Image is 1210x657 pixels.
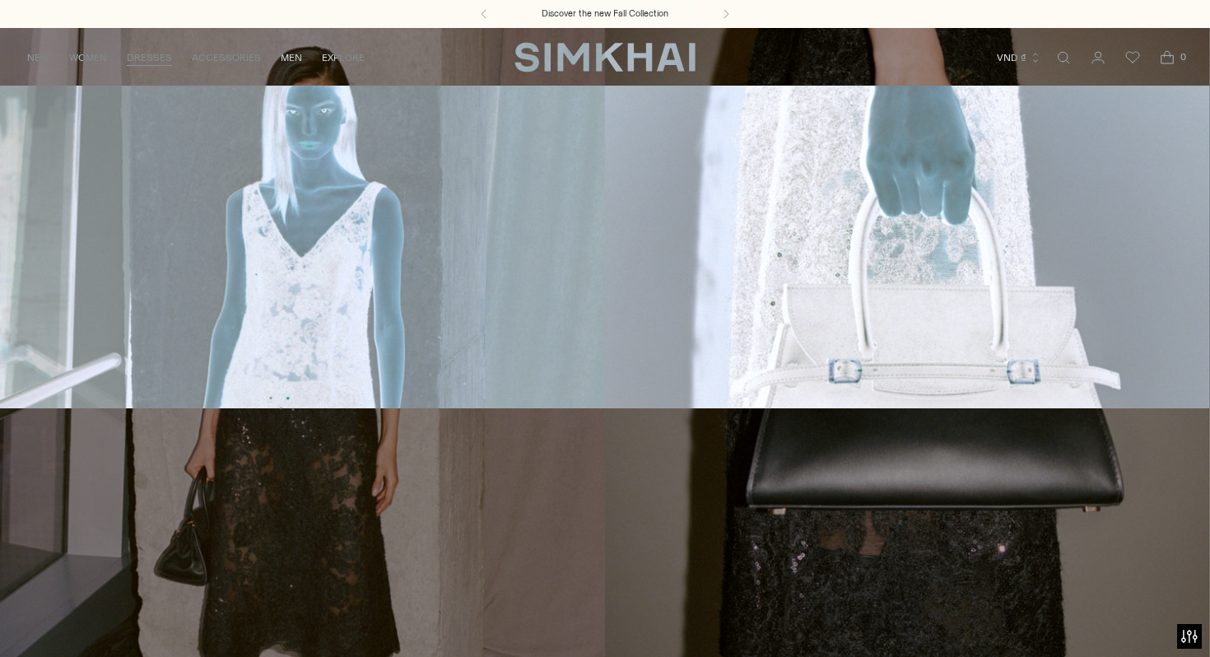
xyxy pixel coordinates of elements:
a: WOMEN [69,40,107,76]
a: DRESSES [127,40,172,76]
a: SIMKHAI [514,41,696,73]
a: Open cart modal [1151,41,1184,74]
a: Go to the account page [1082,41,1115,74]
a: ACCESSORIES [192,40,261,76]
a: Open search modal [1047,41,1080,74]
a: NEW [27,40,49,76]
a: EXPLORE [322,40,365,76]
a: Discover the new Fall Collection [542,7,668,21]
span: 0 [1175,49,1190,64]
button: VND ₫ [997,40,1041,76]
a: Wishlist [1116,41,1149,74]
a: MEN [281,40,302,76]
